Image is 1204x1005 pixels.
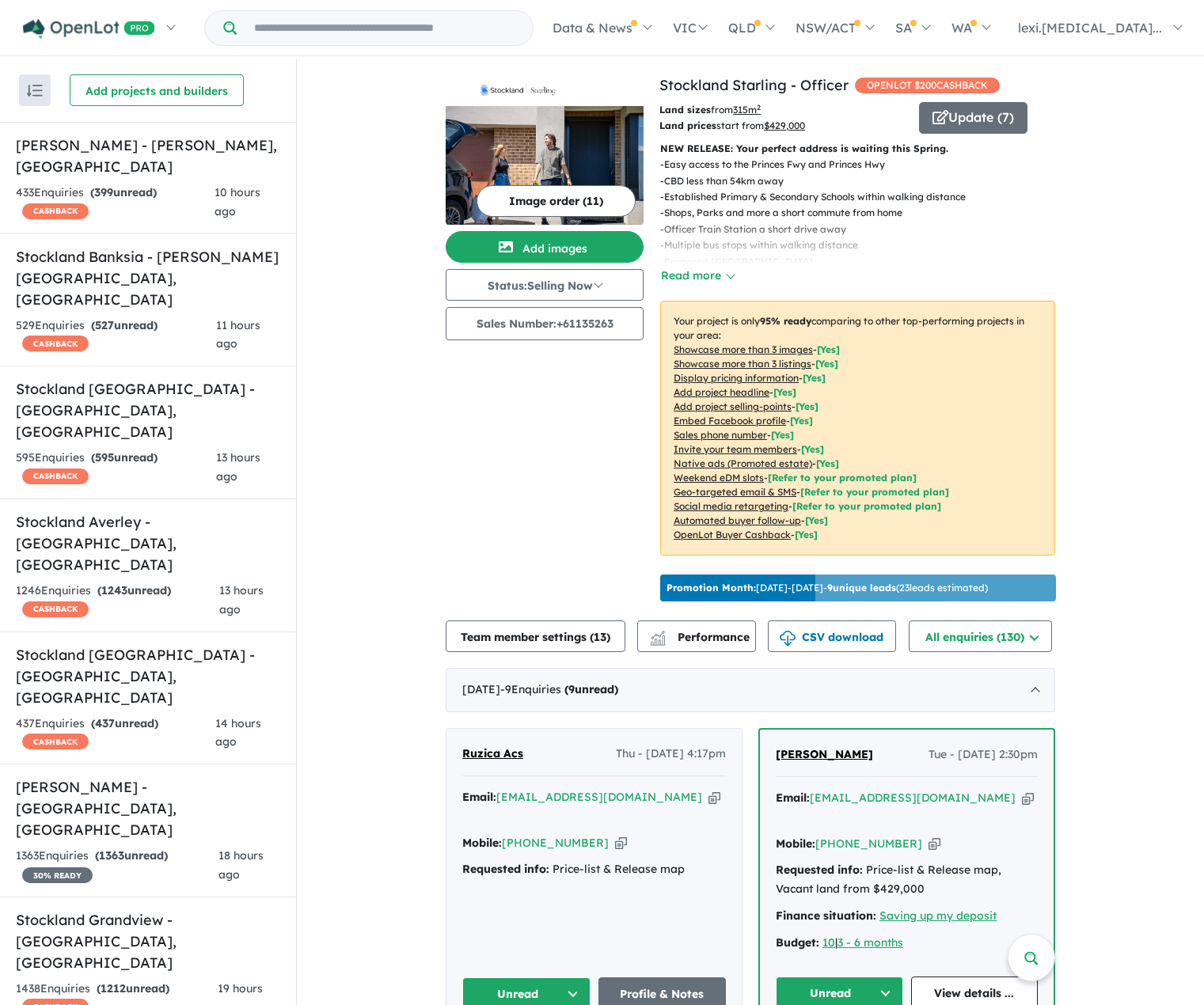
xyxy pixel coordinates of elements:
button: Performance [637,620,756,652]
p: - Easy access to the Princes Fwy and Princes Hwy [660,157,978,173]
a: 10 [822,935,835,950]
img: bar-chart.svg [650,635,666,646]
b: 95 % ready [760,315,811,327]
button: Add projects and builders [70,74,244,106]
strong: Mobile: [462,836,502,850]
a: 3 - 6 months [837,935,903,950]
span: [ Yes ] [803,372,826,384]
span: [ Yes ] [790,415,813,427]
span: 9 [568,682,575,696]
a: [EMAIL_ADDRESS][DOMAIN_NAME] [810,791,1016,805]
p: [DATE] - [DATE] - ( 23 leads estimated) [667,581,988,595]
span: 399 [94,185,113,199]
h5: Stockland [GEOGRAPHIC_DATA] - [GEOGRAPHIC_DATA] , [GEOGRAPHIC_DATA] [16,644,280,708]
a: [EMAIL_ADDRESS][DOMAIN_NAME] [496,790,702,804]
u: Add project headline [674,386,769,398]
u: $ 429,000 [764,119,805,131]
span: [Refer to your promoted plan] [768,472,917,484]
u: 315 m [733,104,761,116]
span: Ruzica Acs [462,746,523,760]
button: CSV download [768,620,896,652]
h5: [PERSON_NAME] - [PERSON_NAME] , [GEOGRAPHIC_DATA] [16,135,280,177]
span: 10 hours ago [215,185,260,218]
img: Stockland Starling - Officer [446,106,644,225]
button: All enquiries (130) [909,620,1052,652]
a: Saving up my deposit [879,908,997,923]
strong: Requested info: [462,862,549,876]
h5: Stockland [GEOGRAPHIC_DATA] - [GEOGRAPHIC_DATA] , [GEOGRAPHIC_DATA] [16,378,280,442]
u: Showcase more than 3 listings [674,358,811,370]
u: Showcase more than 3 images [674,343,813,355]
span: 30 % READY [22,867,93,883]
span: 437 [95,716,115,730]
span: 1243 [101,583,127,597]
img: Openlot PRO Logo White [23,19,155,39]
a: Ruzica Acs [462,745,523,764]
img: Stockland Starling - Officer Logo [452,81,637,100]
button: Update (7) [919,102,1027,134]
button: Copy [929,836,940,852]
button: Add images [446,231,644,263]
span: [ Yes ] [773,386,796,398]
span: Thu - [DATE] 4:17pm [616,745,726,764]
button: Image order (11) [477,185,636,217]
u: Weekend eDM slots [674,472,764,484]
div: 1363 Enquir ies [16,847,218,885]
u: Add project selling-points [674,400,792,412]
b: Promotion Month: [667,582,756,594]
span: CASHBACK [22,203,89,219]
span: [ Yes ] [796,400,818,412]
div: 1246 Enquir ies [16,582,219,620]
b: Land sizes [659,104,711,116]
strong: ( unread) [95,848,168,863]
u: Automated buyer follow-up [674,514,801,526]
button: Read more [660,267,735,285]
button: Sales Number:+61135263 [446,307,644,340]
a: Stockland Starling - Officer [659,76,849,94]
p: - Multiple bus stops within walking distance [660,237,978,253]
strong: ( unread) [91,318,158,332]
strong: ( unread) [97,981,169,996]
a: [PERSON_NAME] [776,745,873,764]
span: OPENLOT $ 200 CASHBACK [855,78,1000,93]
p: - Proposed [GEOGRAPHIC_DATA] [660,254,978,270]
h5: Stockland Banksia - [PERSON_NAME][GEOGRAPHIC_DATA] , [GEOGRAPHIC_DATA] [16,246,280,310]
h5: Stockland Grandview - [GEOGRAPHIC_DATA] , [GEOGRAPHIC_DATA] [16,909,280,973]
div: 433 Enquir ies [16,184,215,222]
b: Land prices [659,119,716,131]
a: [PHONE_NUMBER] [815,836,922,851]
span: Tue - [DATE] 2:30pm [929,745,1038,764]
u: Native ads (Promoted estate) [674,457,812,469]
span: CASHBACK [22,336,89,351]
span: Performance [652,630,750,644]
strong: ( unread) [564,682,618,696]
span: 13 [594,630,606,644]
span: [ Yes ] [771,429,794,441]
img: sort.svg [27,85,43,97]
div: | [776,934,1038,953]
strong: ( unread) [91,450,158,465]
a: [PHONE_NUMBER] [502,836,609,850]
span: 18 hours ago [218,848,264,882]
span: [PERSON_NAME] [776,747,873,761]
span: [Refer to your promoted plan] [800,486,949,498]
u: Geo-targeted email & SMS [674,486,796,498]
span: 14 hours ago [215,716,261,749]
u: Display pricing information [674,372,799,384]
p: - Officer Train Station a short drive away [660,222,978,237]
span: 595 [95,450,114,465]
a: Stockland Starling - Officer LogoStockland Starling - Officer [446,74,644,225]
u: Social media retargeting [674,500,788,512]
b: 9 unique leads [827,582,896,594]
button: Status:Selling Now [446,269,644,301]
input: Try estate name, suburb, builder or developer [240,11,530,45]
p: start from [659,118,907,134]
span: [Yes] [795,529,818,540]
p: NEW RELEASE: Your perfect address is waiting this Spring. [660,141,1055,157]
span: CASHBACK [22,734,89,749]
div: 437 Enquir ies [16,715,215,753]
span: lexi.[MEDICAL_DATA]... [1018,20,1162,36]
img: download icon [780,631,796,647]
span: [Yes] [805,514,828,526]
